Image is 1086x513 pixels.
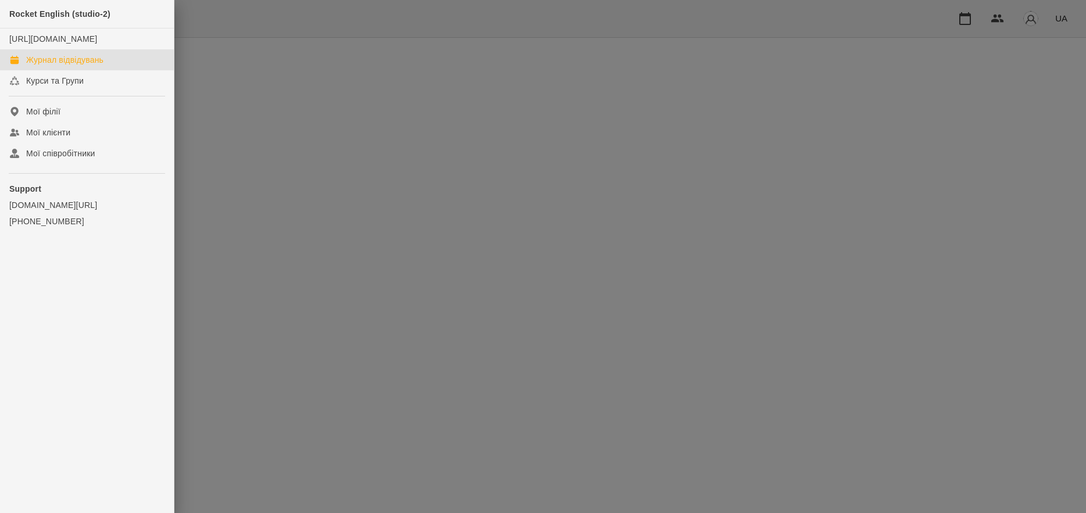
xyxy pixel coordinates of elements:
[26,54,103,66] div: Журнал відвідувань
[26,148,95,159] div: Мої співробітники
[26,127,70,138] div: Мої клієнти
[9,216,165,227] a: [PHONE_NUMBER]
[26,106,60,117] div: Мої філії
[26,75,84,87] div: Курси та Групи
[9,183,165,195] p: Support
[9,199,165,211] a: [DOMAIN_NAME][URL]
[9,34,97,44] a: [URL][DOMAIN_NAME]
[9,9,110,19] span: Rocket English (studio-2)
